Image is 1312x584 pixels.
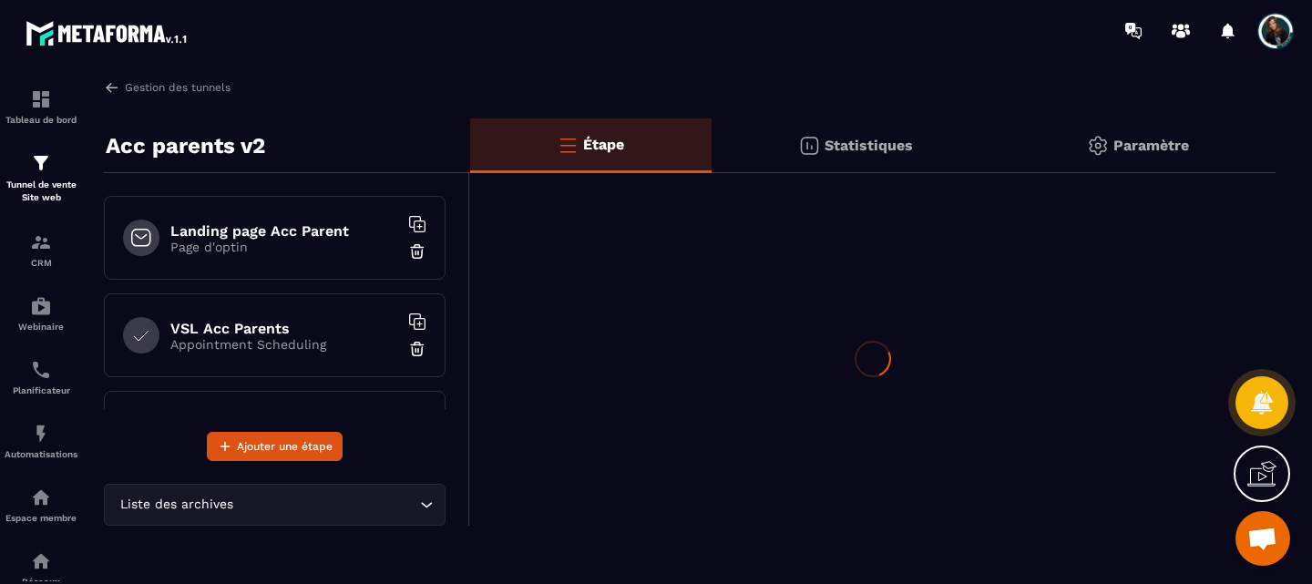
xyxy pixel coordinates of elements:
[557,134,579,156] img: bars-o.4a397970.svg
[51,29,89,44] div: v 4.0.25
[825,137,913,154] p: Statistiques
[30,231,52,253] img: formation
[1235,511,1290,566] a: Ouvrir le chat
[5,179,77,204] p: Tunnel de vente Site web
[30,152,52,174] img: formation
[106,128,265,164] p: Acc parents v2
[30,295,52,317] img: automations
[5,473,77,537] a: automationsautomationsEspace membre
[170,320,398,337] h6: VSL Acc Parents
[5,138,77,218] a: formationformationTunnel de vente Site web
[207,432,343,461] button: Ajouter une étape
[5,345,77,409] a: schedulerschedulerPlanificateur
[237,437,333,456] span: Ajouter une étape
[30,550,52,572] img: social-network
[237,495,415,515] input: Search for option
[5,449,77,459] p: Automatisations
[30,423,52,445] img: automations
[47,47,206,62] div: Domaine: [DOMAIN_NAME]
[5,115,77,125] p: Tableau de bord
[5,385,77,395] p: Planificateur
[94,108,140,119] div: Domaine
[30,359,52,381] img: scheduler
[798,135,820,157] img: stats.20deebd0.svg
[116,495,237,515] span: Liste des archives
[1113,137,1189,154] p: Paramètre
[170,337,398,352] p: Appointment Scheduling
[5,282,77,345] a: automationsautomationsWebinaire
[29,47,44,62] img: website_grey.svg
[5,75,77,138] a: formationformationTableau de bord
[30,88,52,110] img: formation
[104,79,120,96] img: arrow
[408,242,426,261] img: trash
[29,29,44,44] img: logo_orange.svg
[5,218,77,282] a: formationformationCRM
[5,409,77,473] a: automationsautomationsAutomatisations
[5,258,77,268] p: CRM
[74,106,88,120] img: tab_domain_overview_orange.svg
[583,136,624,153] p: Étape
[170,222,398,240] h6: Landing page Acc Parent
[104,484,446,526] div: Search for option
[104,79,231,96] a: Gestion des tunnels
[26,16,190,49] img: logo
[227,108,279,119] div: Mots-clés
[408,340,426,358] img: trash
[5,322,77,332] p: Webinaire
[5,513,77,523] p: Espace membre
[1087,135,1109,157] img: setting-gr.5f69749f.svg
[170,240,398,254] p: Page d'optin
[207,106,221,120] img: tab_keywords_by_traffic_grey.svg
[30,487,52,508] img: automations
